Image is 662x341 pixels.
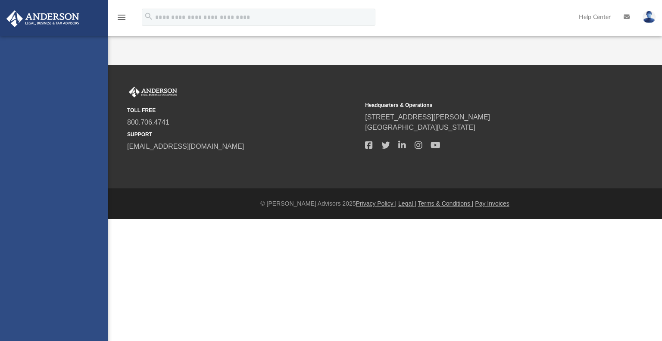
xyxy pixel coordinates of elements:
i: search [144,12,153,21]
a: Privacy Policy | [356,200,397,207]
img: Anderson Advisors Platinum Portal [127,87,179,98]
small: SUPPORT [127,131,359,138]
a: [STREET_ADDRESS][PERSON_NAME] [365,113,490,121]
a: Terms & Conditions | [418,200,474,207]
a: [GEOGRAPHIC_DATA][US_STATE] [365,124,475,131]
i: menu [116,12,127,22]
img: Anderson Advisors Platinum Portal [4,10,82,27]
a: menu [116,16,127,22]
a: [EMAIL_ADDRESS][DOMAIN_NAME] [127,143,244,150]
div: © [PERSON_NAME] Advisors 2025 [108,199,662,208]
a: Pay Invoices [475,200,509,207]
small: Headquarters & Operations [365,101,597,109]
img: User Pic [643,11,656,23]
a: Legal | [398,200,416,207]
a: 800.706.4741 [127,119,169,126]
small: TOLL FREE [127,106,359,114]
